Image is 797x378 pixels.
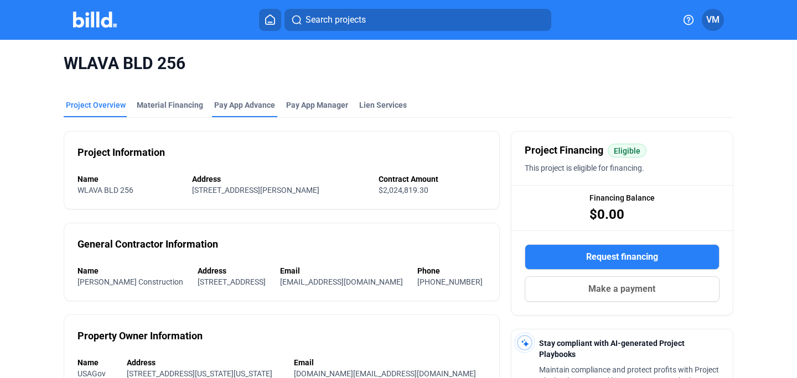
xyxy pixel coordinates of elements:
[214,99,275,111] div: Pay App Advance
[589,206,624,223] span: $0.00
[73,12,117,28] img: Billd Company Logo
[525,276,720,302] button: Make a payment
[77,265,187,276] div: Name
[306,13,366,27] span: Search projects
[525,164,644,172] span: This project is eligible for financing.
[77,277,183,286] span: [PERSON_NAME] Construction
[294,357,486,368] div: Email
[192,186,319,195] span: [STREET_ADDRESS][PERSON_NAME]
[586,250,658,264] span: Request financing
[379,186,428,195] span: $2,024,819.30
[77,186,133,195] span: WLAVA BLD 256
[525,244,720,270] button: Request financing
[280,265,406,276] div: Email
[588,282,655,296] span: Make a payment
[137,99,203,111] div: Material Financing
[706,13,720,27] span: VM
[66,99,126,111] div: Project Overview
[359,99,407,111] div: Lien Services
[127,357,282,368] div: Address
[589,192,655,203] span: Financing Balance
[198,265,269,276] div: Address
[539,339,685,359] span: Stay compliant with AI-generated Project Playbooks
[127,369,272,378] span: [STREET_ADDRESS][US_STATE][US_STATE]
[286,99,348,111] span: Pay App Manager
[284,9,551,31] button: Search projects
[198,277,266,286] span: [STREET_ADDRESS]
[608,144,646,158] mat-chip: Eligible
[64,53,733,74] span: WLAVA BLD 256
[525,143,603,158] span: Project Financing
[417,277,483,286] span: [PHONE_NUMBER]
[280,277,403,286] span: [EMAIL_ADDRESS][DOMAIN_NAME]
[417,265,486,276] div: Phone
[77,328,203,344] div: Property Owner Information
[77,369,106,378] span: USAGov
[77,237,218,252] div: General Contractor Information
[379,174,486,185] div: Contract Amount
[702,9,724,31] button: VM
[77,357,116,368] div: Name
[77,145,165,160] div: Project Information
[294,369,476,378] span: [DOMAIN_NAME][EMAIL_ADDRESS][DOMAIN_NAME]
[77,174,181,185] div: Name
[192,174,367,185] div: Address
